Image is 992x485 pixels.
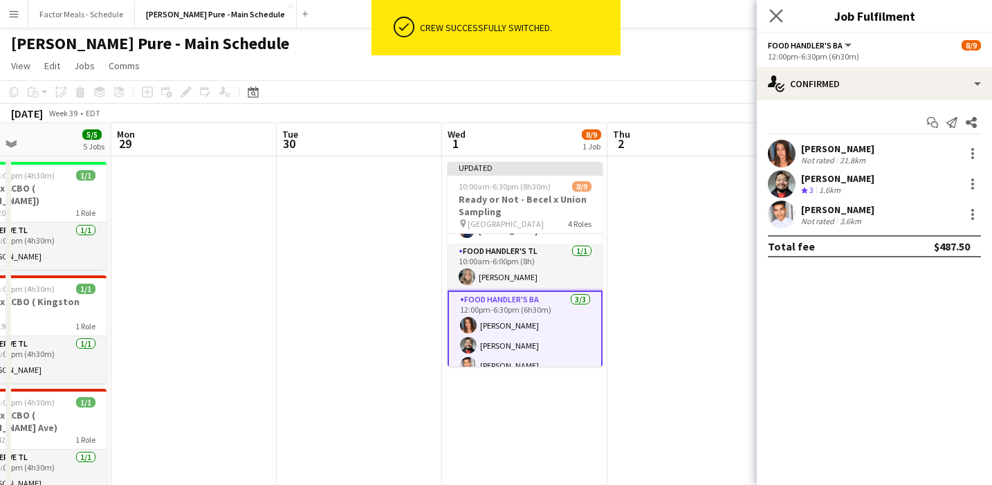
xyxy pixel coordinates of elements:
div: 1 Job [582,141,600,152]
span: 4 Roles [568,219,591,229]
h3: Ready or Not - Becel x Union Sampling [448,193,603,218]
span: 30 [280,136,298,152]
span: Week 39 [46,108,80,118]
span: Food Handler's BA [768,40,843,51]
span: 29 [115,136,135,152]
div: Total fee [768,239,815,253]
div: Confirmed [757,67,992,100]
span: 5/5 [82,129,102,140]
span: [GEOGRAPHIC_DATA] [468,219,544,229]
app-card-role: Food Handler's TL1/110:00am-6:00pm (8h)[PERSON_NAME] [448,244,603,291]
span: Edit [44,60,60,72]
span: 1 Role [75,321,95,331]
a: Jobs [68,57,100,75]
div: 5 Jobs [83,141,104,152]
app-card-role: Food Handler's BA3/312:00pm-6:30pm (6h30m)[PERSON_NAME][PERSON_NAME][PERSON_NAME] [448,291,603,381]
button: Factor Meals - Schedule [28,1,135,28]
span: Mon [117,128,135,140]
h1: [PERSON_NAME] Pure - Main Schedule [11,33,289,54]
span: 8/9 [572,181,591,192]
div: [PERSON_NAME] [801,143,874,155]
span: 2 [611,136,630,152]
div: 3.6km [837,216,864,226]
span: Tue [282,128,298,140]
span: 1/1 [76,170,95,181]
span: 8/9 [962,40,981,51]
app-job-card: Updated10:00am-6:30pm (8h30m)8/9Ready or Not - Becel x Union Sampling [GEOGRAPHIC_DATA]4 RolesJer... [448,162,603,367]
span: 1 Role [75,208,95,218]
button: [PERSON_NAME] Pure - Main Schedule [135,1,297,28]
span: 3 [809,185,814,195]
div: 21.8km [837,155,868,165]
span: Comms [109,60,140,72]
a: View [6,57,36,75]
div: 12:00pm-6:30pm (6h30m) [768,51,981,62]
a: Comms [103,57,145,75]
span: Wed [448,128,466,140]
span: Thu [613,128,630,140]
span: 10:00am-6:30pm (8h30m) [459,181,551,192]
div: Not rated [801,155,837,165]
span: 1/1 [76,284,95,294]
span: View [11,60,30,72]
span: 1 [446,136,466,152]
button: Food Handler's BA [768,40,854,51]
span: 8/9 [582,129,601,140]
div: [PERSON_NAME] [801,203,874,216]
a: Edit [39,57,66,75]
div: 1.6km [816,185,843,196]
span: 1 Role [75,434,95,445]
div: Updated [448,162,603,173]
div: Not rated [801,216,837,226]
div: EDT [86,108,100,118]
div: [PERSON_NAME] [801,172,874,185]
div: [DATE] [11,107,43,120]
h3: Job Fulfilment [757,7,992,25]
div: $487.50 [934,239,970,253]
div: Crew successfully switched. [420,21,615,34]
span: Jobs [74,60,95,72]
span: 1/1 [76,397,95,408]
